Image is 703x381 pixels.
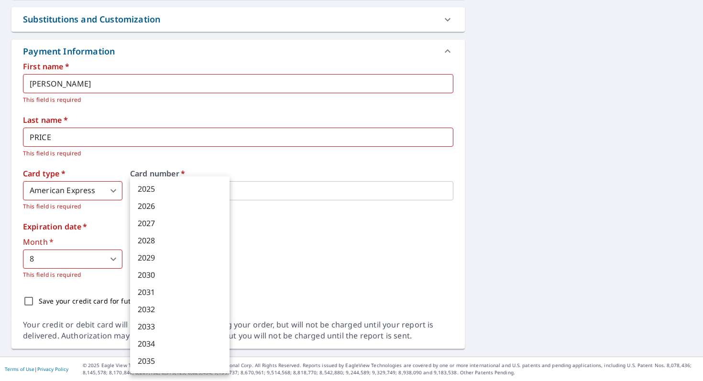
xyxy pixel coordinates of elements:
[130,301,230,318] li: 2032
[130,197,230,215] li: 2026
[130,335,230,352] li: 2034
[130,283,230,301] li: 2031
[130,266,230,283] li: 2030
[130,318,230,335] li: 2033
[130,180,230,197] li: 2025
[130,215,230,232] li: 2027
[130,232,230,249] li: 2028
[130,249,230,266] li: 2029
[130,352,230,370] li: 2035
